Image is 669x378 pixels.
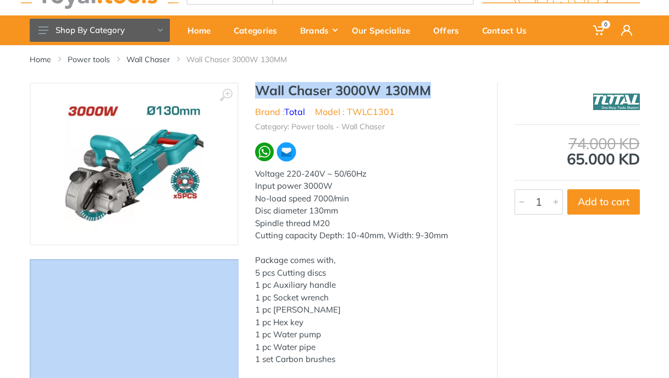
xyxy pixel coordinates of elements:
[255,205,480,217] div: Disc diameter 130mm
[255,143,274,161] img: wa.webp
[515,136,640,167] div: 65.000 KD
[255,254,480,366] p: Package comes with, 5 pcs Cutting discs 1 pc Auxiliary handle 1 pc Socket wrench 1 pc [PERSON_NAM...
[255,105,305,118] li: Brand :
[284,106,305,117] a: Total
[30,54,51,65] a: Home
[344,19,425,42] div: Our Specialize
[180,19,226,42] div: Home
[255,168,480,180] div: Voltage 220-240V ~ 50/60Hz
[255,193,480,205] div: No-load speed 7000/min
[255,180,480,193] div: Input power 3000W
[255,229,480,242] div: Cutting capacity Depth: 10-40mm, Width: 9-30mm
[515,136,640,151] div: 74.000 KD
[226,19,292,42] div: Categories
[474,19,542,42] div: Contact Us
[30,19,170,42] button: Shop By Category
[425,15,474,45] a: Offers
[255,217,480,230] div: Spindle thread M20
[126,54,170,65] a: Wall Chaser
[65,95,203,233] img: Royal Tools - Wall Chaser 3000W 130MM
[255,121,385,133] li: Category: Power tools - Wall Chaser
[567,189,640,215] button: Add to cart
[68,54,110,65] a: Power tools
[255,83,480,98] h1: Wall Chaser 3000W 130MM
[585,15,613,45] a: 0
[292,19,344,42] div: Brands
[226,15,292,45] a: Categories
[276,141,297,162] img: ma.webp
[474,15,542,45] a: Contact Us
[186,54,303,65] li: Wall Chaser 3000W 130MM
[344,15,425,45] a: Our Specialize
[601,20,610,29] span: 0
[30,54,640,65] nav: breadcrumb
[425,19,474,42] div: Offers
[180,15,226,45] a: Home
[593,88,640,116] img: Total
[315,105,395,118] li: Model : TWLC1301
